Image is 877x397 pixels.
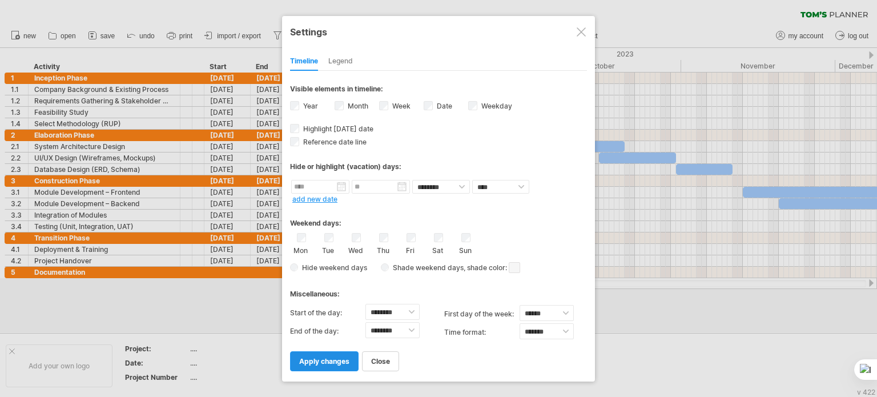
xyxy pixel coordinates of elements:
[293,244,308,255] label: Mon
[290,162,587,171] div: Hide or highlight (vacation) days:
[371,357,390,366] span: close
[464,261,520,275] span: , shade color:
[444,323,520,342] label: Time format:
[290,351,359,371] a: apply changes
[362,351,399,371] a: close
[509,262,520,273] span: click here to change the shade color
[376,244,390,255] label: Thu
[479,102,512,110] label: Weekday
[290,208,587,230] div: Weekend days:
[290,279,587,301] div: Miscellaneous:
[321,244,335,255] label: Tue
[290,53,318,71] div: Timeline
[390,102,411,110] label: Week
[328,53,353,71] div: Legend
[290,322,365,340] label: End of the day:
[290,21,587,42] div: Settings
[301,125,373,133] span: Highlight [DATE] date
[292,195,337,203] a: add new date
[299,357,349,366] span: apply changes
[290,304,365,322] label: Start of the day:
[298,263,367,272] span: Hide weekend days
[301,102,318,110] label: Year
[345,102,368,110] label: Month
[444,305,520,323] label: first day of the week:
[389,263,464,272] span: Shade weekend days
[290,85,587,97] div: Visible elements in timeline:
[435,102,452,110] label: Date
[403,244,417,255] label: Fri
[431,244,445,255] label: Sat
[458,244,472,255] label: Sun
[348,244,363,255] label: Wed
[301,138,367,146] span: Reference date line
